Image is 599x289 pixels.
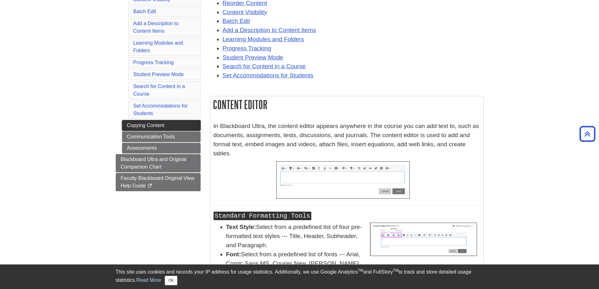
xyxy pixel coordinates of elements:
[214,122,480,158] p: In Blackboard Ultra, the content editor appears anywhere in the course you can add text to, such ...
[147,184,153,188] i: This link opens in a new window
[122,143,201,153] a: Assessments
[223,9,267,15] a: Content Visibility
[133,40,183,53] a: Learning Modules and Folders
[223,45,271,52] a: Progress Tracking
[223,63,306,69] a: Search for Content in a Course
[358,268,363,273] sup: TM
[133,103,188,116] a: Set Accommodations for Students
[223,27,316,33] a: Add a Description to Content Items
[133,84,185,97] a: Search for Content in a Course
[223,36,304,42] a: Learning Modules and Folders
[226,250,480,277] li: Select from a predefined list of fonts --- Arial, Comic Sans MS, Courier New, [PERSON_NAME], Open...
[122,120,201,131] a: Copying Content
[122,131,201,142] a: Communication Tools
[223,18,250,24] a: Batch Edit
[133,9,156,14] a: Batch Edit
[276,161,410,199] img: Text editor in Blackboard Ultra couse
[116,173,201,191] a: Faculty Blackboard Original View Help Guide
[116,268,484,285] div: This site uses cookies and records your IP address for usage statistics. Additionally, we use Goo...
[226,224,256,230] strong: Text Style:
[133,21,179,34] a: Add a Description to Content Items
[370,223,477,256] img: Adjust font type, style, size, and color
[116,154,201,172] a: Blackboard Ultra and Original Comparison Chart
[393,268,398,273] sup: TM
[210,96,483,113] h2: Content Editor
[223,72,313,79] a: Set Accommodations for Students
[133,60,174,65] a: Progress Tracking
[226,223,480,250] li: Select from a predefined list of four pre-formatted text styles --- Title, Header, Subheader, and...
[223,54,283,61] a: Student Preview Mode
[136,277,161,283] a: Read More
[214,212,312,220] kbd: Standard Formatting Tools
[133,72,184,77] a: Student Preview Mode
[577,130,597,138] a: Back to Top
[121,157,186,170] span: Blackboard Ultra and Original Comparison Chart
[121,175,194,188] span: Faculty Blackboard Original View Help Guide
[165,276,177,285] button: Close
[226,251,241,258] strong: Font:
